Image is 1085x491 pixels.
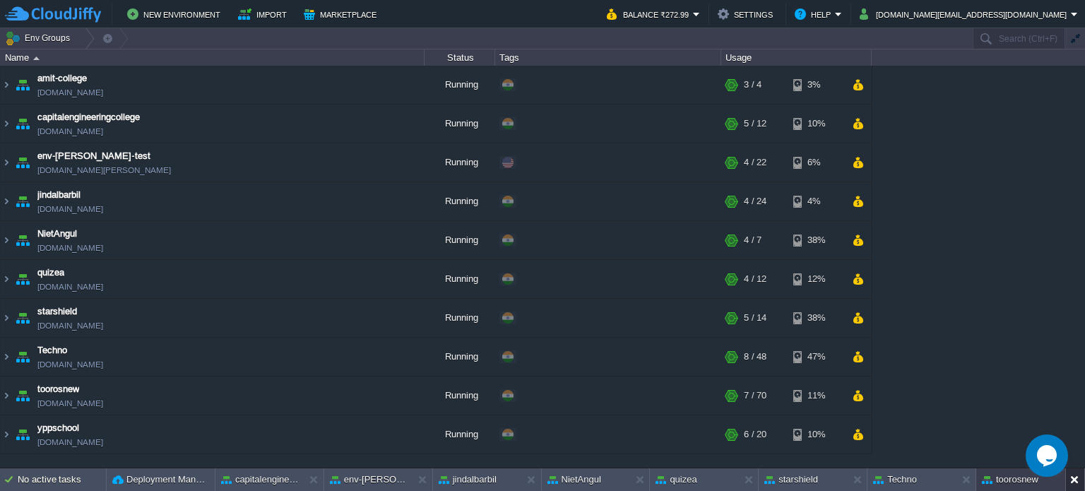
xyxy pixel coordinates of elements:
[744,66,761,104] div: 3 / 4
[1,377,12,415] img: AMDAwAAAACH5BAEAAAAALAAAAAABAAEAAAICRAEAOw==
[425,49,494,66] div: Status
[37,202,103,216] a: [DOMAIN_NAME]
[37,85,103,100] a: [DOMAIN_NAME]
[425,415,495,454] div: Running
[793,182,839,220] div: 4%
[744,221,761,259] div: 4 / 7
[496,49,721,66] div: Tags
[221,473,299,487] button: capitalengineeringcollege
[13,143,32,182] img: AMDAwAAAACH5BAEAAAAALAAAAAABAAEAAAICRAEAOw==
[1,105,12,143] img: AMDAwAAAACH5BAEAAAAALAAAAAABAAEAAAICRAEAOw==
[330,473,408,487] button: env-[PERSON_NAME]-test
[793,338,839,376] div: 47%
[793,260,839,298] div: 12%
[425,66,495,104] div: Running
[425,105,495,143] div: Running
[13,66,32,104] img: AMDAwAAAACH5BAEAAAAALAAAAAABAAEAAAICRAEAOw==
[13,338,32,376] img: AMDAwAAAACH5BAEAAAAALAAAAAABAAEAAAICRAEAOw==
[13,221,32,259] img: AMDAwAAAACH5BAEAAAAALAAAAAABAAEAAAICRAEAOw==
[1,260,12,298] img: AMDAwAAAACH5BAEAAAAALAAAAAABAAEAAAICRAEAOw==
[718,6,777,23] button: Settings
[127,6,225,23] button: New Environment
[425,221,495,259] div: Running
[982,473,1038,487] button: toorosnew
[439,473,497,487] button: jindalbarbil
[13,415,32,454] img: AMDAwAAAACH5BAEAAAAALAAAAAABAAEAAAICRAEAOw==
[793,415,839,454] div: 10%
[873,473,917,487] button: Techno
[37,241,103,255] a: [DOMAIN_NAME]
[37,188,81,202] a: jindalbarbil
[744,415,766,454] div: 6 / 20
[33,57,40,60] img: AMDAwAAAACH5BAEAAAAALAAAAAABAAEAAAICRAEAOw==
[793,299,839,337] div: 38%
[744,260,766,298] div: 4 / 12
[112,473,209,487] button: Deployment Manager
[37,357,103,372] a: [DOMAIN_NAME]
[744,105,766,143] div: 5 / 12
[1,221,12,259] img: AMDAwAAAACH5BAEAAAAALAAAAAABAAEAAAICRAEAOw==
[793,143,839,182] div: 6%
[744,377,766,415] div: 7 / 70
[37,71,87,85] a: amit-college
[37,319,103,333] a: [DOMAIN_NAME]
[37,343,67,357] a: Techno
[1,66,12,104] img: AMDAwAAAACH5BAEAAAAALAAAAAABAAEAAAICRAEAOw==
[18,468,106,491] div: No active tasks
[722,49,871,66] div: Usage
[37,382,79,396] a: toorosnew
[37,110,140,124] a: capitalengineeringcollege
[744,143,766,182] div: 4 / 22
[1,338,12,376] img: AMDAwAAAACH5BAEAAAAALAAAAAABAAEAAAICRAEAOw==
[37,149,150,163] a: env-[PERSON_NAME]-test
[1,415,12,454] img: AMDAwAAAACH5BAEAAAAALAAAAAABAAEAAAICRAEAOw==
[1,143,12,182] img: AMDAwAAAACH5BAEAAAAALAAAAAABAAEAAAICRAEAOw==
[656,473,696,487] button: quizea
[37,435,103,449] a: [DOMAIN_NAME]
[425,143,495,182] div: Running
[793,105,839,143] div: 10%
[547,473,601,487] button: NietAngul
[37,163,171,177] a: [DOMAIN_NAME][PERSON_NAME]
[793,66,839,104] div: 3%
[1,49,424,66] div: Name
[1026,434,1071,477] iframe: chat widget
[304,6,381,23] button: Marketplace
[37,266,64,280] a: quizea
[238,6,291,23] button: Import
[13,105,32,143] img: AMDAwAAAACH5BAEAAAAALAAAAAABAAEAAAICRAEAOw==
[860,6,1071,23] button: [DOMAIN_NAME][EMAIL_ADDRESS][DOMAIN_NAME]
[744,338,766,376] div: 8 / 48
[37,304,77,319] a: starshield
[37,227,77,241] a: NietAngul
[37,421,79,435] a: yppschool
[793,221,839,259] div: 38%
[607,6,693,23] button: Balance ₹272.99
[793,377,839,415] div: 11%
[37,280,103,294] a: [DOMAIN_NAME]
[13,182,32,220] img: AMDAwAAAACH5BAEAAAAALAAAAAABAAEAAAICRAEAOw==
[37,124,103,138] a: [DOMAIN_NAME]
[1,299,12,337] img: AMDAwAAAACH5BAEAAAAALAAAAAABAAEAAAICRAEAOw==
[13,377,32,415] img: AMDAwAAAACH5BAEAAAAALAAAAAABAAEAAAICRAEAOw==
[425,260,495,298] div: Running
[425,338,495,376] div: Running
[5,6,101,23] img: CloudJiffy
[37,396,103,410] a: [DOMAIN_NAME]
[425,182,495,220] div: Running
[13,299,32,337] img: AMDAwAAAACH5BAEAAAAALAAAAAABAAEAAAICRAEAOw==
[744,182,766,220] div: 4 / 24
[744,299,766,337] div: 5 / 14
[425,299,495,337] div: Running
[764,473,818,487] button: starshield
